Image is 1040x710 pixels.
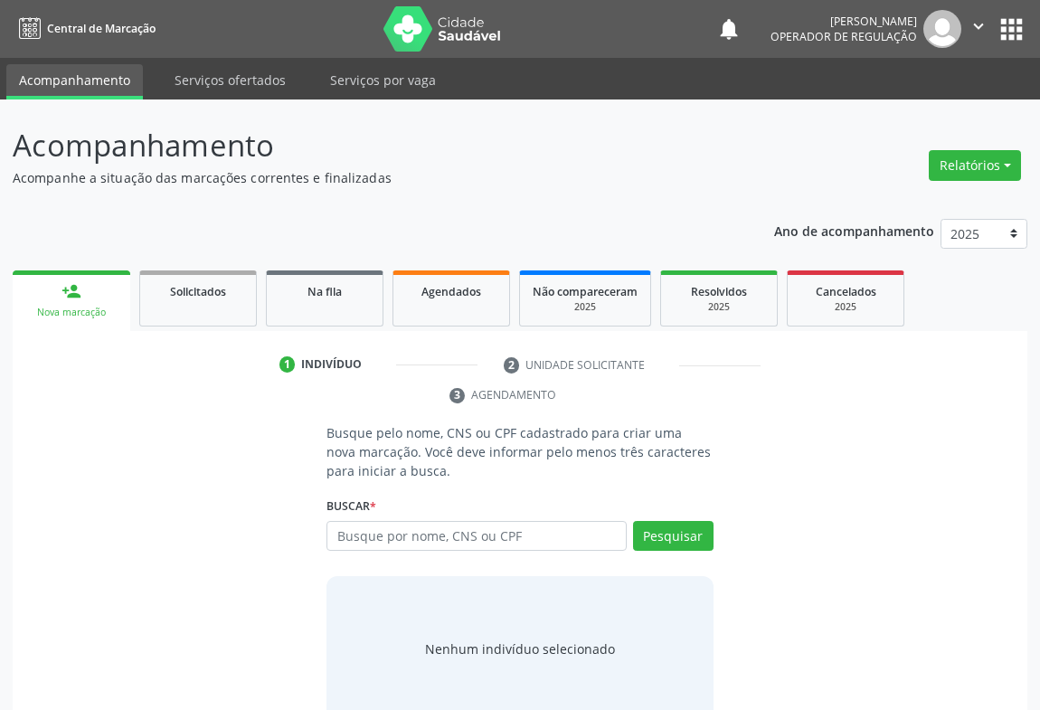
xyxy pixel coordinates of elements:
[674,300,764,314] div: 2025
[774,219,934,241] p: Ano de acompanhamento
[771,14,917,29] div: [PERSON_NAME]
[326,493,376,521] label: Buscar
[326,521,627,552] input: Busque por nome, CNS ou CPF
[279,356,296,373] div: 1
[13,168,723,187] p: Acompanhe a situação das marcações correntes e finalizadas
[61,281,81,301] div: person_add
[425,639,615,658] div: Nenhum indivíduo selecionado
[47,21,156,36] span: Central de Marcação
[162,64,298,96] a: Serviços ofertados
[317,64,449,96] a: Serviços por vaga
[800,300,891,314] div: 2025
[691,284,747,299] span: Resolvidos
[421,284,481,299] span: Agendados
[533,284,638,299] span: Não compareceram
[6,64,143,99] a: Acompanhamento
[170,284,226,299] span: Solicitados
[996,14,1027,45] button: apps
[961,10,996,48] button: 
[307,284,342,299] span: Na fila
[533,300,638,314] div: 2025
[923,10,961,48] img: img
[771,29,917,44] span: Operador de regulação
[929,150,1021,181] button: Relatórios
[969,16,988,36] i: 
[816,284,876,299] span: Cancelados
[301,356,362,373] div: Indivíduo
[716,16,742,42] button: notifications
[25,306,118,319] div: Nova marcação
[326,423,714,480] p: Busque pelo nome, CNS ou CPF cadastrado para criar uma nova marcação. Você deve informar pelo men...
[13,14,156,43] a: Central de Marcação
[13,123,723,168] p: Acompanhamento
[633,521,714,552] button: Pesquisar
